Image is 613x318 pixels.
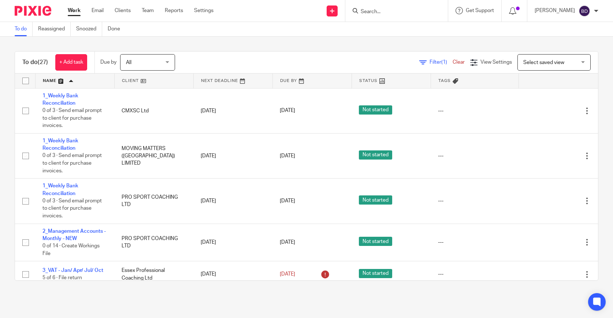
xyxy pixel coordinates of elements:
[115,7,131,14] a: Clients
[193,179,272,224] td: [DATE]
[38,59,48,65] span: (27)
[480,60,512,65] span: View Settings
[466,8,494,13] span: Get Support
[438,270,512,278] div: ---
[359,105,392,115] span: Not started
[280,108,295,113] span: [DATE]
[15,6,51,16] img: Pixie
[68,7,81,14] a: Work
[42,243,100,256] span: 0 of 14 · Create Workings File
[360,9,426,15] input: Search
[441,60,447,65] span: (1)
[438,239,512,246] div: ---
[359,195,392,205] span: Not started
[42,268,103,273] a: 3_VAT - Jan/ Apr/ Jul/ Oct
[126,60,131,65] span: All
[438,107,512,115] div: ---
[42,198,102,218] span: 0 of 3 · Send email prompt to client for purchase invoices.
[194,7,213,14] a: Settings
[523,60,564,65] span: Select saved view
[280,198,295,203] span: [DATE]
[193,261,272,287] td: [DATE]
[114,261,193,287] td: Essex Professional Coaching Ltd
[114,179,193,224] td: PRO SPORT COACHING LTD
[38,22,71,36] a: Reassigned
[280,240,295,245] span: [DATE]
[359,269,392,278] span: Not started
[42,276,82,281] span: 5 of 6 · File return
[165,7,183,14] a: Reports
[55,54,87,71] a: + Add task
[42,153,102,173] span: 0 of 3 · Send email prompt to client for purchase invoices.
[114,224,193,261] td: PRO SPORT COACHING LTD
[193,88,272,133] td: [DATE]
[42,138,78,151] a: 1_Weekly Bank Reconciliation
[280,272,295,277] span: [DATE]
[114,88,193,133] td: CMXSC Ltd
[193,133,272,178] td: [DATE]
[359,237,392,246] span: Not started
[438,152,512,160] div: ---
[438,79,451,83] span: Tags
[42,229,106,241] a: 2_Management Accounts - Monthly - NEW
[535,7,575,14] p: [PERSON_NAME]
[359,150,392,160] span: Not started
[42,183,78,196] a: 1_Weekly Bank Reconciliation
[579,5,590,17] img: svg%3E
[42,108,102,128] span: 0 of 3 · Send email prompt to client for purchase invoices.
[193,224,272,261] td: [DATE]
[114,133,193,178] td: MOVING MATTERS ([GEOGRAPHIC_DATA]) LIMITED
[108,22,126,36] a: Done
[453,60,465,65] a: Clear
[92,7,104,14] a: Email
[100,59,116,66] p: Due by
[280,153,295,158] span: [DATE]
[15,22,33,36] a: To do
[430,60,453,65] span: Filter
[22,59,48,66] h1: To do
[142,7,154,14] a: Team
[438,197,512,205] div: ---
[42,93,78,106] a: 1_Weekly Bank Reconciliation
[76,22,102,36] a: Snoozed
